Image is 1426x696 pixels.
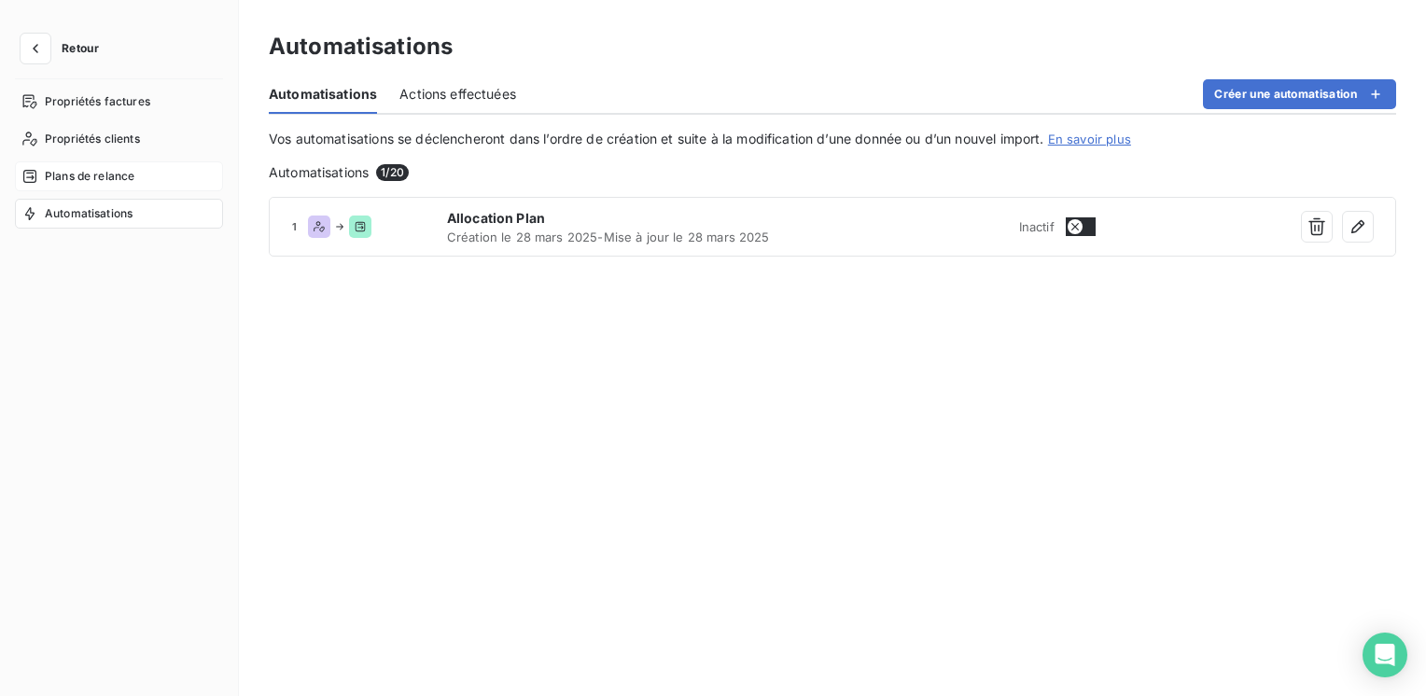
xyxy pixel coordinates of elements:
a: Plans de relance [15,161,223,191]
span: Plans de relance [45,168,134,185]
span: Inactif [1019,219,1055,234]
span: Automatisations [269,163,369,182]
a: Propriétés factures [15,87,223,117]
span: Allocation Plan [447,209,830,228]
span: Retour [62,43,99,54]
div: Open Intercom Messenger [1363,633,1407,677]
button: Retour [15,34,114,63]
span: Création le 28 mars 2025 - Mise à jour le 28 mars 2025 [447,230,830,244]
a: En savoir plus [1048,132,1131,146]
button: Créer une automatisation [1203,79,1396,109]
span: Propriétés factures [45,93,150,110]
h3: Automatisations [269,30,453,63]
span: 1 / 20 [376,164,409,181]
a: Propriétés clients [15,124,223,154]
span: Propriétés clients [45,131,140,147]
a: Automatisations [15,199,223,229]
span: Vos automatisations se déclencheront dans l’ordre de création et suite à la modification d’une do... [269,131,1044,146]
span: Actions effectuées [399,85,516,104]
span: Automatisations [269,85,377,104]
span: 1 [292,221,297,232]
span: Automatisations [45,205,133,222]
